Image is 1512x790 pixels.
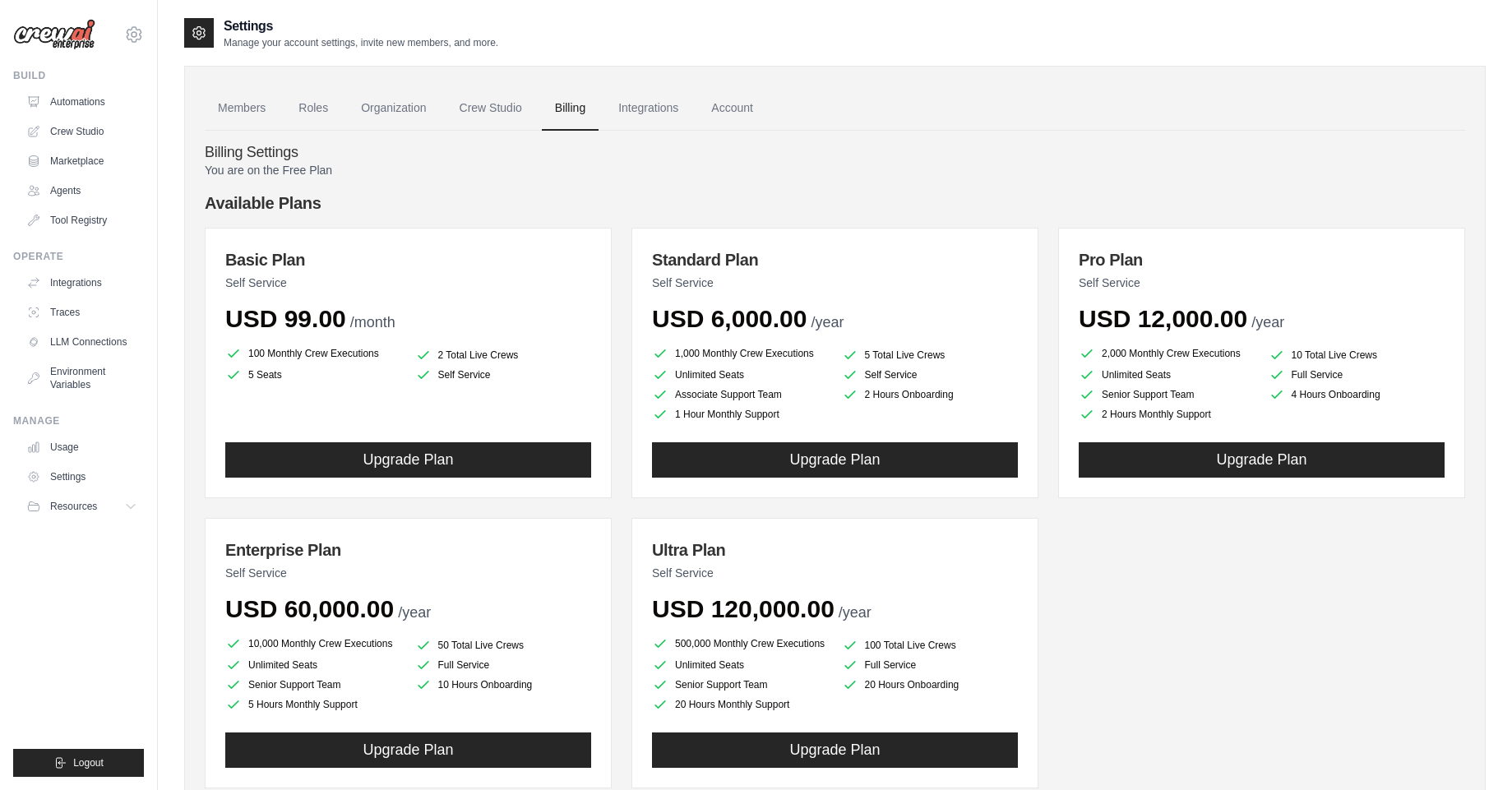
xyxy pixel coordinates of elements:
[225,344,402,363] li: 100 Monthly Crew Executions
[225,677,402,693] li: Senior Support Team
[415,677,592,693] li: 10 Hours Onboarding
[225,538,591,561] h3: Enterprise Plan
[652,386,829,403] li: Associate Support Team
[348,86,439,131] a: Organization
[1079,248,1445,271] h3: Pro Plan
[1079,344,1255,363] li: 2,000 Monthly Crew Executions
[225,565,591,581] p: Self Service
[225,367,402,383] li: 5 Seats
[842,386,1019,403] li: 2 Hours Onboarding
[20,270,144,296] a: Integrations
[652,248,1018,271] h3: Standard Plan
[698,86,766,131] a: Account
[842,657,1019,673] li: Full Service
[225,442,591,478] button: Upgrade Plan
[20,464,144,490] a: Settings
[542,86,599,131] a: Billing
[1079,275,1445,291] p: Self Service
[415,367,592,383] li: Self Service
[20,493,144,520] button: Resources
[13,749,144,777] button: Logout
[13,19,95,50] img: Logo
[1079,386,1255,403] li: Senior Support Team
[225,657,402,673] li: Unlimited Seats
[13,250,144,263] div: Operate
[1251,314,1284,330] span: /year
[811,314,844,330] span: /year
[225,634,402,654] li: 10,000 Monthly Crew Executions
[842,347,1019,363] li: 5 Total Live Crews
[652,657,829,673] li: Unlimited Seats
[205,162,1465,178] p: You are on the Free Plan
[1079,442,1445,478] button: Upgrade Plan
[652,696,829,713] li: 20 Hours Monthly Support
[839,604,872,621] span: /year
[224,16,498,36] h2: Settings
[652,406,829,423] li: 1 Hour Monthly Support
[205,86,279,131] a: Members
[13,69,144,82] div: Build
[842,367,1019,383] li: Self Service
[605,86,691,131] a: Integrations
[652,344,829,363] li: 1,000 Monthly Crew Executions
[20,148,144,174] a: Marketplace
[20,207,144,233] a: Tool Registry
[415,347,592,363] li: 2 Total Live Crews
[20,178,144,204] a: Agents
[652,565,1018,581] p: Self Service
[652,595,835,622] span: USD 120,000.00
[842,677,1019,693] li: 20 Hours Onboarding
[652,677,829,693] li: Senior Support Team
[842,637,1019,654] li: 100 Total Live Crews
[285,86,341,131] a: Roles
[224,36,498,49] p: Manage your account settings, invite new members, and more.
[1269,347,1445,363] li: 10 Total Live Crews
[1079,367,1255,383] li: Unlimited Seats
[652,538,1018,561] h3: Ultra Plan
[13,414,144,427] div: Manage
[50,500,97,513] span: Resources
[1079,406,1255,423] li: 2 Hours Monthly Support
[20,434,144,460] a: Usage
[205,192,1465,215] h4: Available Plans
[652,442,1018,478] button: Upgrade Plan
[225,595,394,622] span: USD 60,000.00
[1079,305,1247,332] span: USD 12,000.00
[415,657,592,673] li: Full Service
[20,299,144,326] a: Traces
[20,118,144,145] a: Crew Studio
[350,314,395,330] span: /month
[1269,386,1445,403] li: 4 Hours Onboarding
[225,732,591,768] button: Upgrade Plan
[20,358,144,398] a: Environment Variables
[652,275,1018,291] p: Self Service
[652,634,829,654] li: 500,000 Monthly Crew Executions
[205,144,1465,162] h4: Billing Settings
[415,637,592,654] li: 50 Total Live Crews
[225,696,402,713] li: 5 Hours Monthly Support
[225,248,591,271] h3: Basic Plan
[225,305,346,332] span: USD 99.00
[652,732,1018,768] button: Upgrade Plan
[446,86,535,131] a: Crew Studio
[398,604,431,621] span: /year
[73,756,104,769] span: Logout
[1269,367,1445,383] li: Full Service
[20,329,144,355] a: LLM Connections
[225,275,591,291] p: Self Service
[652,367,829,383] li: Unlimited Seats
[652,305,807,332] span: USD 6,000.00
[20,89,144,115] a: Automations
